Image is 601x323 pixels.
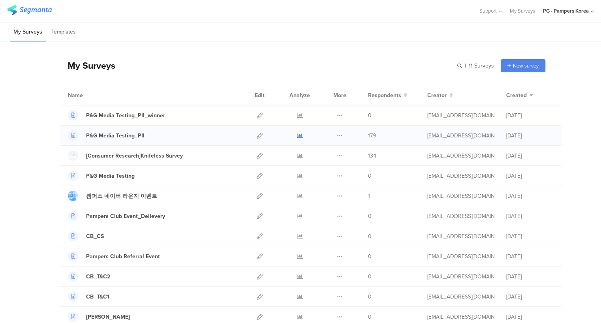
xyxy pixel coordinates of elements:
div: park.m.3@pg.com [427,252,494,261]
a: [PERSON_NAME] [68,312,130,322]
div: [DATE] [506,293,554,301]
span: Respondents [368,91,401,100]
div: park.m.3@pg.com [427,232,494,240]
div: My Surveys [60,59,115,72]
div: Pampers Club Referral Event [86,252,160,261]
div: CB_T&C1 [86,293,109,301]
div: park.m.3@pg.com [427,313,494,321]
div: [DATE] [506,232,554,240]
span: 0 [368,293,372,301]
div: [DATE] [506,252,554,261]
button: Created [506,91,533,100]
div: P&G Media Testing_PII_winner [86,111,165,120]
a: 팸퍼스 네이버 라운지 이벤트 [68,191,157,201]
div: Analyze [288,85,312,105]
span: Created [506,91,527,100]
span: 11 Surveys [469,62,494,70]
div: CB_CS [86,232,104,240]
span: 1 [368,192,370,200]
span: 0 [368,313,372,321]
div: More [331,85,348,105]
span: 134 [368,152,376,160]
div: P&G Media Testing_PII [86,131,145,140]
span: 0 [368,212,372,220]
div: Name [68,91,115,100]
img: segmanta logo [7,5,52,15]
button: Creator [427,91,453,100]
div: park.m.3@pg.com [427,111,494,120]
div: [DATE] [506,192,554,200]
div: [DATE] [506,131,554,140]
div: [DATE] [506,212,554,220]
div: [DATE] [506,152,554,160]
div: Charlie Banana [86,313,130,321]
span: New survey [513,62,539,69]
span: | [464,62,467,70]
li: My Surveys [10,23,46,41]
div: 팸퍼스 네이버 라운지 이벤트 [86,192,157,200]
span: 0 [368,252,372,261]
a: CB_T&C1 [68,291,109,302]
a: CB_CS [68,231,104,241]
div: [Consumer Research]Knifeless Survey [86,152,183,160]
a: Pampers Club Referral Event [68,251,160,261]
div: park.m.3@pg.com [427,172,494,180]
a: P&G Media Testing_PII_winner [68,110,165,120]
div: [DATE] [506,272,554,281]
div: park.m.3@pg.com [427,192,494,200]
div: CB_T&C2 [86,272,110,281]
div: P&G Media Testing [86,172,135,180]
a: [Consumer Research]Knifeless Survey [68,150,183,161]
div: [DATE] [506,111,554,120]
a: P&G Media Testing_PII [68,130,145,141]
a: CB_T&C2 [68,271,110,282]
div: Edit [251,85,268,105]
div: park.m.3@pg.com [427,152,494,160]
div: Pampers Club Event_Delievery [86,212,165,220]
div: park.m.3@pg.com [427,131,494,140]
a: Pampers Club Event_Delievery [68,211,165,221]
span: 0 [368,272,372,281]
span: 179 [368,131,376,140]
div: PG - Pampers Korea [543,7,589,15]
div: park.m.3@pg.com [427,293,494,301]
a: P&G Media Testing [68,171,135,181]
span: 0 [368,111,372,120]
li: Templates [48,23,79,41]
button: Respondents [368,91,408,100]
div: park.m.3@pg.com [427,212,494,220]
div: [DATE] [506,172,554,180]
span: 0 [368,232,372,240]
div: park.m.3@pg.com [427,272,494,281]
span: Support [479,7,497,15]
span: 0 [368,172,372,180]
div: [DATE] [506,313,554,321]
span: Creator [427,91,447,100]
